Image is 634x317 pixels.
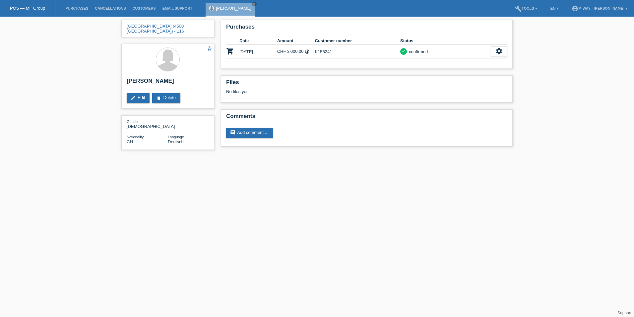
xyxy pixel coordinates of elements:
i: account_circle [572,5,578,12]
a: close [252,2,257,6]
div: [DEMOGRAPHIC_DATA] [127,119,168,129]
i: check [401,49,406,53]
a: star_border [207,46,213,53]
i: comment [230,130,235,135]
span: Deutsch [168,139,184,144]
a: POS — MF Group [10,6,45,11]
i: close [253,2,256,6]
a: Customers [129,6,159,10]
th: Customer number [315,37,400,45]
a: buildTools ▾ [512,6,540,10]
span: Language [168,135,184,139]
h2: Comments [226,113,507,123]
a: commentAdd comment ... [226,128,273,138]
th: Status [400,37,491,45]
h2: Purchases [226,24,507,34]
h2: Files [226,79,507,89]
i: delete [156,95,161,100]
span: Gender [127,120,139,124]
a: Purchases [62,6,92,10]
i: star_border [207,46,213,52]
th: Amount [277,37,315,45]
a: Cancellations [92,6,129,10]
td: K155241 [315,45,400,58]
a: Email Support [159,6,196,10]
i: edit [131,95,136,100]
a: editEdit [127,93,150,103]
a: [GEOGRAPHIC_DATA] (4500 [GEOGRAPHIC_DATA]) - 116 [127,24,184,34]
a: account_circlem-way - [PERSON_NAME] ▾ [568,6,631,10]
span: Nationality [127,135,144,139]
i: build [515,5,522,12]
a: EN ▾ [547,6,562,10]
h2: [PERSON_NAME] [127,78,209,88]
th: Date [239,37,277,45]
a: deleteDelete [152,93,180,103]
div: No files yet [226,89,429,94]
i: Instalments (24 instalments) [305,49,310,54]
a: Support [617,311,631,315]
i: settings [495,48,503,55]
a: [PERSON_NAME] [216,6,251,11]
td: [DATE] [239,45,277,58]
td: CHF 3'000.00 [277,45,315,58]
span: Switzerland [127,139,133,144]
i: POSP00023167 [226,47,234,55]
div: confirmed [407,48,428,55]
